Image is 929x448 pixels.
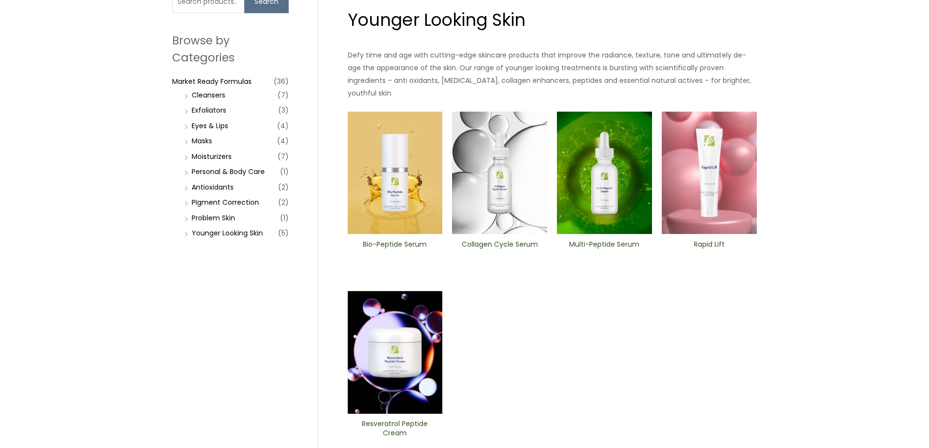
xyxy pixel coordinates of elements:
img: Multi-Peptide ​Serum [557,112,652,234]
h1: Younger Looking Skin [348,8,757,32]
a: Resveratrol Peptide Cream [356,419,434,441]
a: Problem Skin [192,213,235,223]
span: (36) [274,75,289,88]
a: Rapid Lift [670,240,749,262]
span: (1) [280,211,289,225]
a: Multi-Peptide Serum [565,240,644,262]
span: (3) [278,103,289,117]
span: (5) [278,226,289,240]
a: Eyes & Lips [192,121,228,131]
a: PIgment Correction [192,197,259,207]
span: (2) [278,180,289,194]
h2: Rapid Lift [670,240,749,258]
p: Defy time and age with cutting-edge skincare products that improve the radiance, texture, tone an... [348,49,757,99]
a: Moisturizers [192,152,232,161]
img: Resveratrol ​Peptide Cream [348,291,443,414]
span: (7) [277,88,289,102]
img: Bio-Peptide ​Serum [348,112,443,234]
img: Collagen Cycle Serum [452,112,547,234]
h2: Resveratrol Peptide Cream [356,419,434,438]
span: (2) [278,195,289,209]
span: (7) [277,150,289,163]
a: Personal & Body Care [192,167,265,176]
a: Antioxidants [192,182,234,192]
img: Rapid Lift [662,112,757,234]
a: Collagen Cycle Serum [460,240,539,262]
span: (4) [277,119,289,133]
a: Younger Looking Skin [192,228,263,238]
a: Masks [192,136,212,146]
h2: Collagen Cycle Serum [460,240,539,258]
a: Bio-Peptide ​Serum [356,240,434,262]
a: Cleansers [192,90,225,100]
a: Exfoliators [192,105,226,115]
h2: Browse by Categories [172,32,289,65]
span: (4) [277,134,289,148]
span: (1) [280,165,289,178]
a: Market Ready Formulas [172,77,252,86]
h2: Multi-Peptide Serum [565,240,644,258]
h2: Bio-Peptide ​Serum [356,240,434,258]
